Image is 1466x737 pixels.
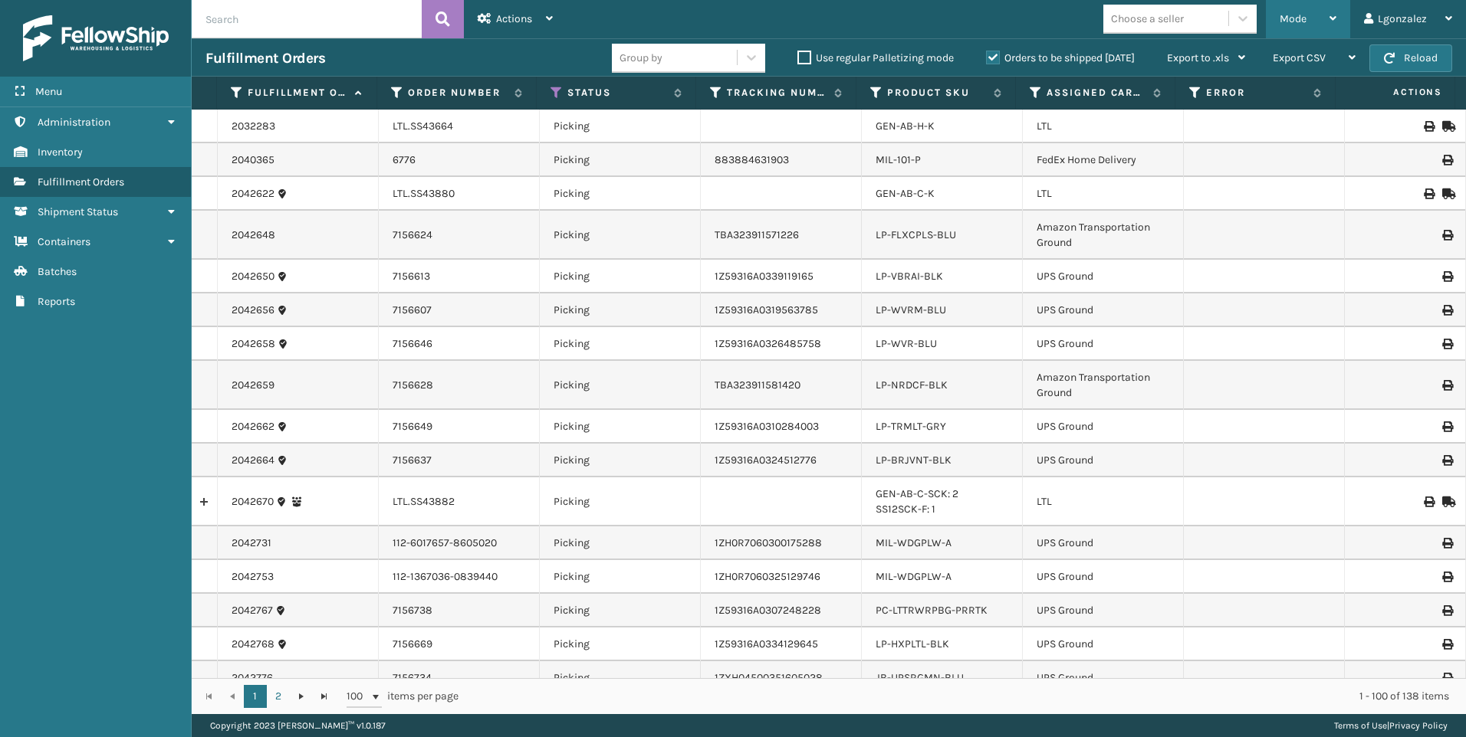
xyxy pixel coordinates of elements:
i: Print Label [1442,230,1451,241]
a: JB-UPSRGMN-BLU [876,671,964,684]
td: Picking [540,560,701,594]
span: Go to the last page [318,690,330,703]
a: Go to the next page [290,685,313,708]
i: Print BOL [1424,188,1433,199]
a: 1Z59316A0326485758 [715,337,821,350]
span: Mode [1280,12,1307,25]
td: Picking [540,143,701,177]
td: LTL [1023,177,1184,211]
td: UPS Ground [1023,410,1184,444]
td: Picking [540,526,701,560]
td: 112-6017657-8605020 [379,526,540,560]
a: 1ZH0R7060300175288 [715,536,822,549]
label: Fulfillment Order Id [248,86,347,100]
td: UPS Ground [1023,627,1184,661]
td: UPS Ground [1023,526,1184,560]
a: 2032283 [232,119,275,134]
a: 1Z59316A0324512776 [715,454,817,467]
a: TBA323911581420 [715,378,800,391]
span: Actions [1340,80,1451,105]
div: Group by [620,50,662,66]
h3: Fulfillment Orders [205,49,325,67]
span: Shipment Status [38,205,118,218]
a: GEN-AB-C-K [876,187,935,200]
a: 2042776 [232,670,273,686]
a: LP-VBRAI-BLK [876,270,943,283]
span: Containers [38,235,90,248]
td: UPS Ground [1023,594,1184,627]
td: LTL.SS43664 [379,110,540,143]
td: UPS Ground [1023,327,1184,361]
td: Picking [540,444,701,477]
td: UPS Ground [1023,293,1184,327]
a: 1Z59316A0307248228 [715,604,821,617]
a: GEN-AB-C-SCK: 2 [876,487,958,500]
div: Choose a seller [1111,11,1184,27]
td: LTL [1023,477,1184,526]
span: Administration [38,116,110,129]
a: 1Z59316A0339119165 [715,270,814,283]
i: Print Label [1442,639,1451,650]
i: Mark as Shipped [1442,121,1451,132]
a: 2042767 [232,603,273,618]
label: Error [1206,86,1305,100]
i: Mark as Shipped [1442,496,1451,507]
i: Mark as Shipped [1442,188,1451,199]
a: 2042768 [232,637,274,652]
td: Picking [540,260,701,293]
a: MIL-101-P [876,153,921,166]
td: LTL.SS43880 [379,177,540,211]
i: Print Label [1442,339,1451,349]
a: 1Z59316A0319563785 [715,303,818,316]
i: Print Label [1442,455,1451,466]
a: 2042753 [232,569,274,585]
i: Print Label [1442,605,1451,616]
td: UPS Ground [1023,260,1184,293]
a: MIL-WDGPLW-A [876,570,952,583]
a: LP-FLXCPLS-BLU [876,228,956,241]
td: 7156613 [379,260,540,293]
i: Print BOL [1424,121,1433,132]
td: Picking [540,627,701,661]
a: 2042659 [232,378,274,393]
a: 2040365 [232,152,274,168]
a: Privacy Policy [1389,720,1448,731]
td: 7156628 [379,361,540,410]
a: 883884631903 [715,153,789,166]
a: 2042670 [232,494,274,509]
a: 2042662 [232,419,274,434]
label: Orders to be shipped [DATE] [986,51,1135,64]
a: TBA323911571226 [715,228,799,241]
label: Status [567,86,666,100]
a: 1 [244,685,267,708]
td: Picking [540,211,701,260]
td: 112-1367036-0839440 [379,560,540,594]
td: Amazon Transportation Ground [1023,211,1184,260]
label: Tracking Number [727,86,826,100]
i: Print Label [1442,380,1451,391]
td: LTL [1023,110,1184,143]
td: Amazon Transportation Ground [1023,361,1184,410]
a: 2 [267,685,290,708]
img: logo [23,15,169,61]
a: Go to the last page [313,685,336,708]
a: 1ZXH04500351605028 [715,671,823,684]
a: Terms of Use [1334,720,1387,731]
div: | [1334,714,1448,737]
a: MIL-WDGPLW-A [876,536,952,549]
td: 6776 [379,143,540,177]
i: Print Label [1442,572,1451,582]
td: Picking [540,177,701,211]
a: LP-WVR-BLU [876,337,937,350]
td: 7156607 [379,293,540,327]
span: Export CSV [1273,51,1326,64]
td: Picking [540,661,701,695]
td: Picking [540,327,701,361]
span: Fulfillment Orders [38,175,124,188]
span: Reports [38,295,75,308]
td: Picking [540,361,701,410]
a: LP-HXPLTL-BLK [876,637,949,650]
td: 7156624 [379,211,540,260]
a: SS12SCK-F: 1 [876,503,935,516]
td: Picking [540,477,701,526]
